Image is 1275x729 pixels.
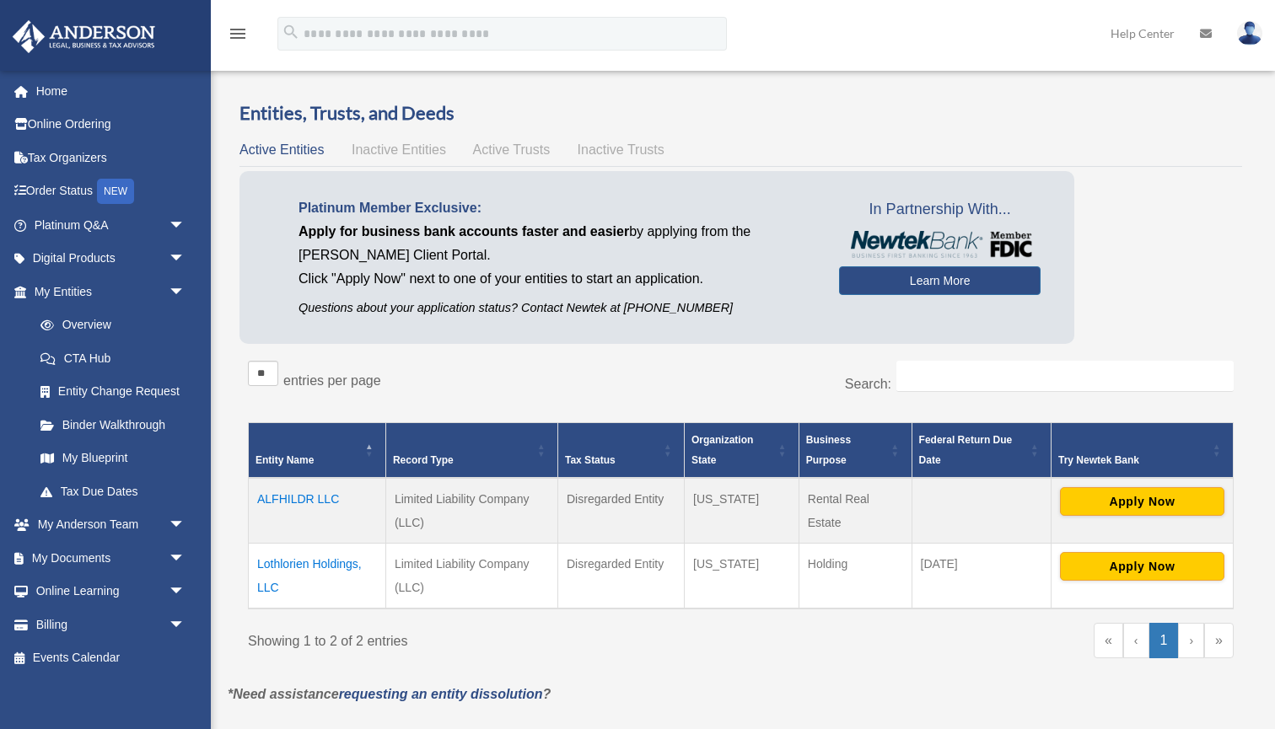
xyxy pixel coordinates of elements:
span: arrow_drop_down [169,541,202,576]
span: arrow_drop_down [169,208,202,243]
span: Tax Status [565,454,616,466]
th: Organization State: Activate to sort [685,423,799,479]
td: Limited Liability Company (LLC) [385,544,557,609]
a: Binder Walkthrough [24,408,202,442]
span: arrow_drop_down [169,575,202,609]
button: Apply Now [1060,487,1224,516]
span: arrow_drop_down [169,608,202,642]
td: Rental Real Estate [799,478,912,544]
span: Active Trusts [473,142,551,157]
td: Lothlorien Holdings, LLC [249,544,386,609]
td: [US_STATE] [685,544,799,609]
a: menu [228,29,248,44]
span: Business Purpose [806,434,851,466]
th: Record Type: Activate to sort [385,423,557,479]
p: Platinum Member Exclusive: [299,196,814,220]
label: Search: [845,377,891,391]
td: [DATE] [912,544,1051,609]
a: My Entitiesarrow_drop_down [12,275,202,308]
span: Organization State [691,434,753,466]
a: Billingarrow_drop_down [12,608,211,641]
a: Digital Productsarrow_drop_down [12,242,211,276]
a: Order StatusNEW [12,174,211,209]
a: CTA Hub [24,341,202,375]
a: My Blueprint [24,442,202,475]
a: Next [1178,623,1204,658]
th: Entity Name: Activate to invert sorting [249,423,386,479]
a: Previous [1123,623,1149,658]
div: Showing 1 to 2 of 2 entries [248,623,729,653]
a: My Documentsarrow_drop_down [12,541,211,575]
img: Anderson Advisors Platinum Portal [8,20,160,53]
div: NEW [97,179,134,204]
span: arrow_drop_down [169,275,202,309]
td: [US_STATE] [685,478,799,544]
p: Questions about your application status? Contact Newtek at [PHONE_NUMBER] [299,297,814,319]
em: *Need assistance ? [228,687,551,701]
img: User Pic [1237,21,1262,46]
a: Learn More [839,266,1041,295]
a: 1 [1149,623,1179,658]
td: ALFHILDR LLC [249,478,386,544]
label: entries per page [283,373,381,388]
span: Inactive Entities [352,142,446,157]
div: Try Newtek Bank [1058,450,1208,470]
img: NewtekBankLogoSM.png [847,231,1032,258]
span: Record Type [393,454,454,466]
h3: Entities, Trusts, and Deeds [239,100,1242,126]
span: Apply for business bank accounts faster and easier [299,224,629,239]
span: arrow_drop_down [169,508,202,543]
p: by applying from the [PERSON_NAME] Client Portal. [299,220,814,267]
span: Inactive Trusts [578,142,664,157]
span: Entity Name [256,454,314,466]
th: Tax Status: Activate to sort [558,423,685,479]
td: Disregarded Entity [558,544,685,609]
a: Online Ordering [12,108,211,142]
a: Events Calendar [12,641,211,675]
span: Federal Return Due Date [919,434,1013,466]
a: Last [1204,623,1234,658]
span: arrow_drop_down [169,242,202,276]
button: Apply Now [1060,552,1224,581]
a: My Anderson Teamarrow_drop_down [12,508,211,542]
td: Holding [799,544,912,609]
a: Tax Organizers [12,141,211,174]
a: Platinum Q&Aarrow_drop_down [12,208,211,242]
a: Entity Change Request [24,375,202,409]
th: Federal Return Due Date: Activate to sort [912,423,1051,479]
span: Active Entities [239,142,324,157]
td: Limited Liability Company (LLC) [385,478,557,544]
a: Home [12,74,211,108]
a: First [1094,623,1123,658]
a: Overview [24,308,194,342]
th: Business Purpose: Activate to sort [799,423,912,479]
a: requesting an entity dissolution [339,687,543,701]
i: search [282,23,300,41]
th: Try Newtek Bank : Activate to sort [1051,423,1233,479]
a: Tax Due Dates [24,474,202,508]
td: Disregarded Entity [558,478,685,544]
span: In Partnership With... [839,196,1041,223]
p: Click "Apply Now" next to one of your entities to start an application. [299,267,814,291]
a: Online Learningarrow_drop_down [12,575,211,608]
i: menu [228,24,248,44]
